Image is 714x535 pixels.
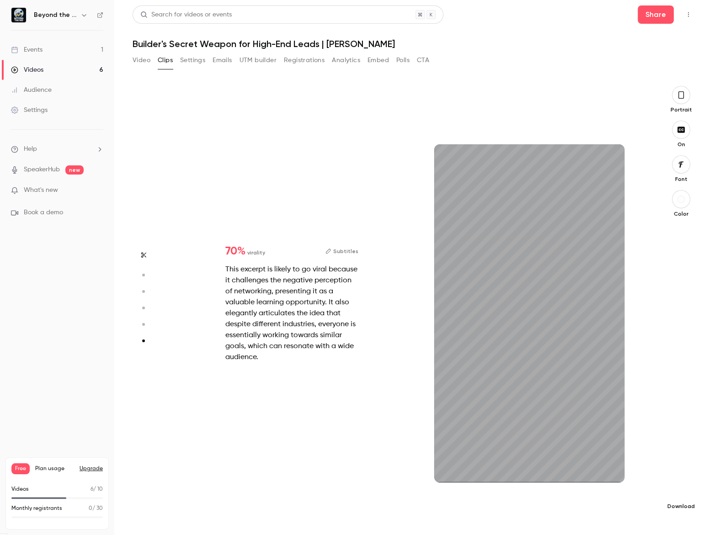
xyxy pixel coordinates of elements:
span: Book a demo [24,208,63,217]
span: What's new [24,185,58,195]
p: Download [666,503,696,510]
span: Free [11,463,30,474]
span: 70 % [225,246,245,257]
p: Monthly registrants [11,504,62,513]
a: SpeakerHub [24,165,60,175]
p: Font [666,175,696,183]
button: Clips [158,53,173,68]
h6: Beyond the Bid [34,11,77,20]
div: This excerpt is likely to go viral because it challenges the negative perception of networking, p... [225,264,358,363]
li: help-dropdown-opener [11,144,103,154]
iframe: Noticeable Trigger [92,186,103,195]
p: Color [666,210,696,217]
span: 0 [89,506,92,511]
button: CTA [417,53,429,68]
button: Share [638,5,674,24]
button: Settings [180,53,205,68]
div: Settings [11,106,48,115]
div: Search for videos or events [140,10,232,20]
button: Upgrade [80,465,103,472]
button: Embed [368,53,389,68]
span: 6 [91,487,93,492]
h1: Builder's Secret Weapon for High-End Leads | [PERSON_NAME] [133,38,696,49]
img: Beyond the Bid [11,8,26,22]
button: Subtitles [325,246,358,257]
span: Plan usage [35,465,74,472]
button: Top Bar Actions [681,7,696,22]
span: Help [24,144,37,154]
button: Emails [213,53,232,68]
span: new [65,165,84,175]
button: Polls [396,53,410,68]
div: Videos [11,65,43,74]
p: Videos [11,485,29,493]
div: Audience [11,85,52,95]
div: Events [11,45,43,54]
button: UTM builder [240,53,277,68]
p: / 30 [89,504,103,513]
span: virality [247,249,265,257]
p: On [666,141,696,148]
button: Video [133,53,150,68]
p: Portrait [666,106,696,113]
button: Registrations [284,53,325,68]
button: Analytics [332,53,360,68]
p: / 10 [91,485,103,493]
